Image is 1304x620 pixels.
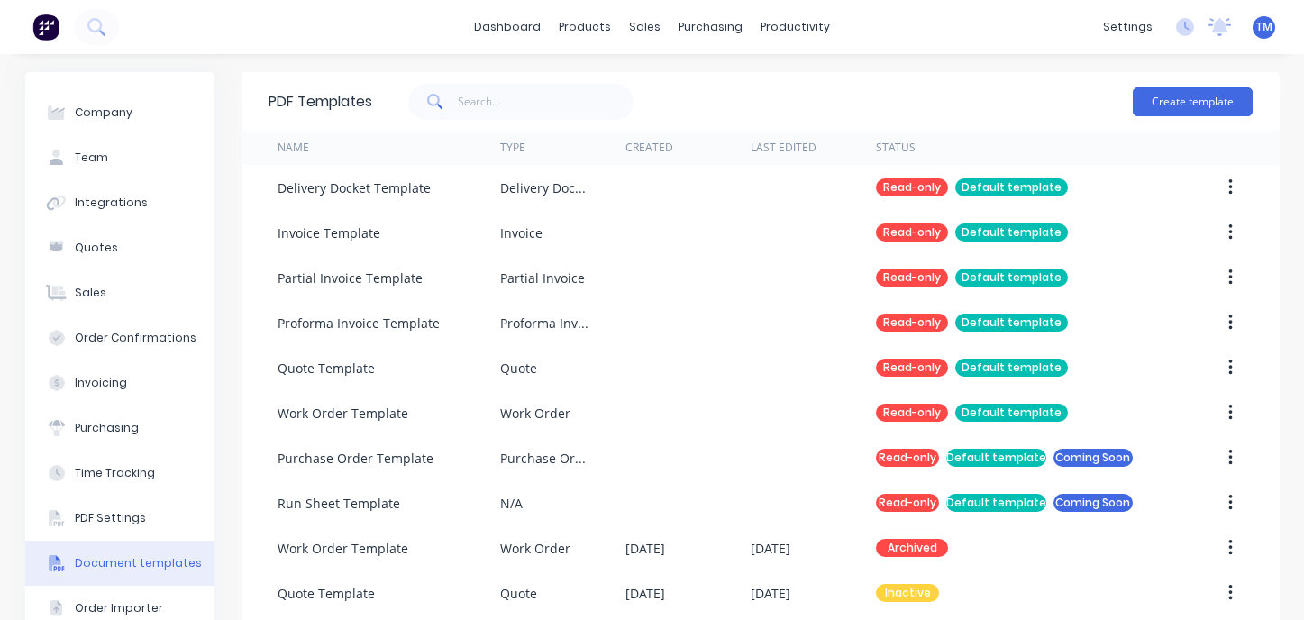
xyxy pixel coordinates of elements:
div: Default template [955,314,1068,332]
button: Invoicing [25,360,214,406]
div: Run Sheet Template [278,494,400,513]
div: Default template [946,494,1046,512]
div: Delivery Docket [500,178,589,197]
div: Default template [955,359,1068,377]
div: Time Tracking [75,465,155,481]
input: Search... [458,84,634,120]
div: Work Order Template [278,404,408,423]
div: Default template [955,404,1068,422]
button: Create template [1133,87,1253,116]
div: Purchasing [75,420,139,436]
span: TM [1256,19,1272,35]
div: Invoice [500,223,543,242]
img: Factory [32,14,59,41]
div: productivity [752,14,839,41]
div: purchasing [670,14,752,41]
div: Partial Invoice Template [278,269,423,287]
div: Archived [876,539,948,557]
div: products [550,14,620,41]
div: Purchase Order Template [278,449,433,468]
div: Read-only [876,178,948,196]
div: [DATE] [625,584,665,603]
div: Document templates [75,555,202,571]
div: Integrations [75,195,148,211]
div: Status [876,140,916,156]
div: Read-only [876,269,948,287]
button: Quotes [25,225,214,270]
div: Default template [955,223,1068,242]
div: Created [625,140,673,156]
div: Coming Soon [1053,494,1133,512]
div: Quotes [75,240,118,256]
div: Quote Template [278,359,375,378]
div: Quote [500,584,537,603]
div: Sales [75,285,106,301]
div: PDF Templates [269,91,372,113]
div: Read-only [876,404,948,422]
div: PDF Settings [75,510,146,526]
div: Read-only [876,359,948,377]
div: Delivery Docket Template [278,178,431,197]
div: Work Order [500,404,570,423]
div: Default template [946,449,1046,467]
div: Work Order Template [278,539,408,558]
div: Proforma Invoice [500,314,589,333]
button: Document templates [25,541,214,586]
div: Read-only [876,494,939,512]
div: Read-only [876,449,939,467]
button: Time Tracking [25,451,214,496]
div: Default template [955,269,1068,287]
button: Order Confirmations [25,315,214,360]
div: Read-only [876,223,948,242]
div: Invoice Template [278,223,380,242]
div: Company [75,105,132,121]
div: sales [620,14,670,41]
div: Partial Invoice [500,269,585,287]
button: Team [25,135,214,180]
div: Work Order [500,539,570,558]
div: [DATE] [751,539,790,558]
div: N/A [500,494,523,513]
button: Integrations [25,180,214,225]
button: Company [25,90,214,135]
div: Order Importer [75,600,163,616]
div: Team [75,150,108,166]
div: Order Confirmations [75,330,196,346]
div: Last Edited [751,140,816,156]
div: Coming Soon [1053,449,1133,467]
div: Purchase Order [500,449,589,468]
div: Name [278,140,309,156]
div: Inactive [876,584,939,602]
button: Sales [25,270,214,315]
div: [DATE] [751,584,790,603]
div: Default template [955,178,1068,196]
div: Type [500,140,525,156]
a: dashboard [465,14,550,41]
button: PDF Settings [25,496,214,541]
div: [DATE] [625,539,665,558]
div: Read-only [876,314,948,332]
button: Purchasing [25,406,214,451]
div: Quote Template [278,584,375,603]
div: Quote [500,359,537,378]
div: settings [1094,14,1162,41]
div: Invoicing [75,375,127,391]
div: Proforma Invoice Template [278,314,440,333]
